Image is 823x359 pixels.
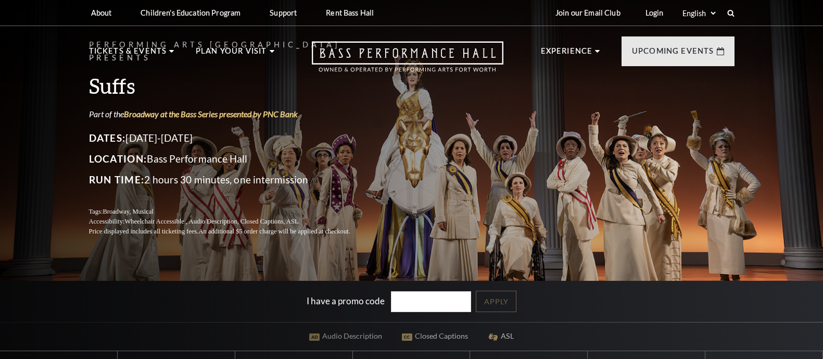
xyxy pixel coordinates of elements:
[680,8,717,18] select: Select:
[89,153,147,165] span: Location:
[326,8,374,17] p: Rent Bass Hall
[196,45,267,64] p: Plan Your Visit
[89,207,375,217] p: Tags:
[89,108,375,120] p: Part of the
[124,109,298,119] a: Broadway at the Bass Series presented by PNC Bank
[91,8,112,17] p: About
[89,151,375,167] p: Bass Performance Hall
[89,174,145,185] span: Run Time:
[89,171,375,188] p: 2 hours 30 minutes, one intermission
[103,208,153,215] span: Broadway, Musical
[198,228,350,235] span: An additional $5 order charge will be applied at checkout.
[541,45,593,64] p: Experience
[89,217,375,227] p: Accessibility:
[89,227,375,237] p: Price displayed includes all ticketing fees.
[124,218,298,225] span: Wheelchair Accessible , Audio Description, Closed Captions, ASL
[89,45,167,64] p: Tickets & Events
[307,295,385,306] label: I have a promo code
[89,132,126,144] span: Dates:
[632,45,714,64] p: Upcoming Events
[141,8,240,17] p: Children's Education Program
[89,130,375,146] p: [DATE]-[DATE]
[89,72,375,99] h3: Suffs
[270,8,297,17] p: Support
